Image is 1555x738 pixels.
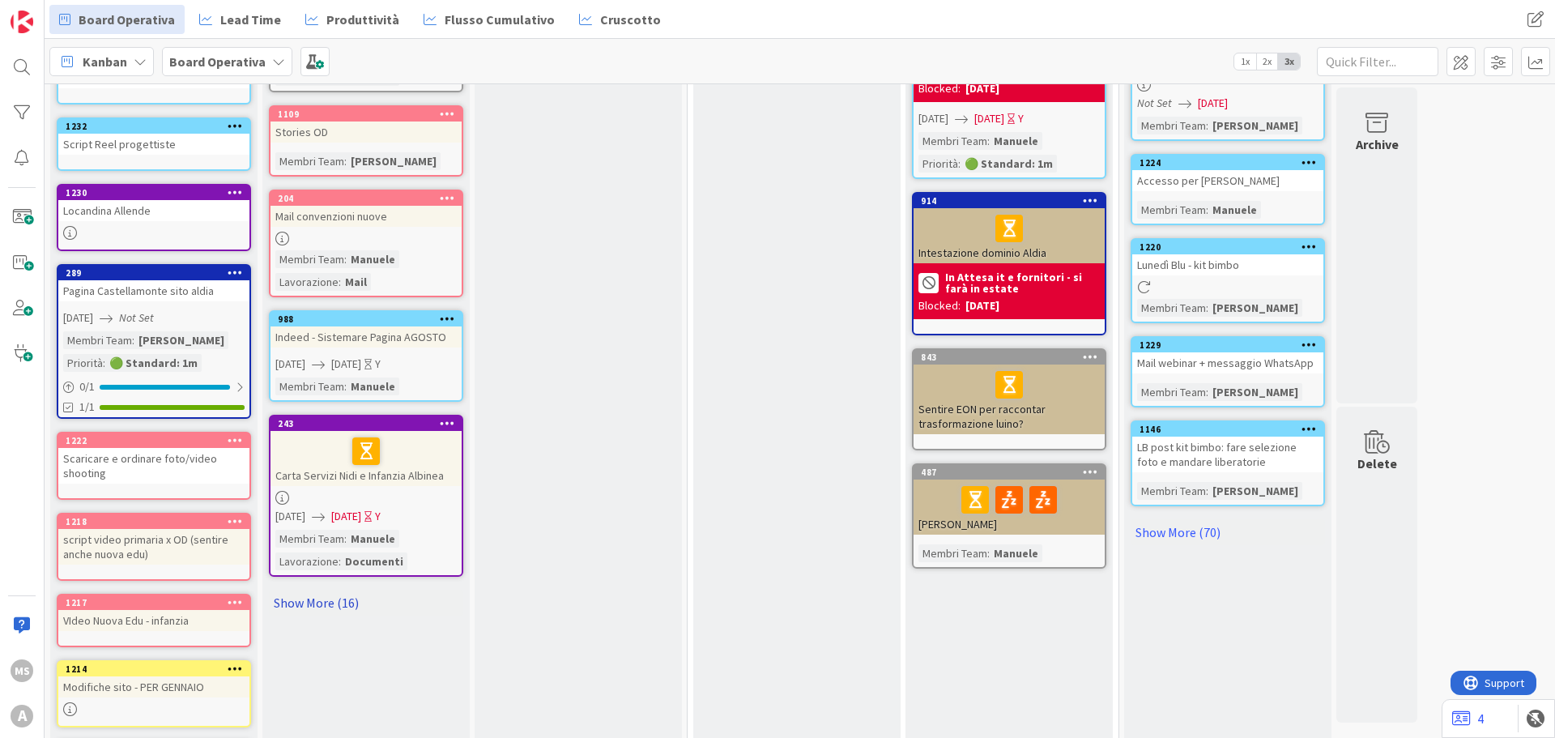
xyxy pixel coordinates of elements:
div: A [11,705,33,727]
div: Archive [1356,134,1399,154]
div: 1214 [58,662,249,676]
div: Pagina Castellamonte sito aldia [58,280,249,301]
i: Not Set [1137,96,1172,110]
img: Visit kanbanzone.com [11,11,33,33]
div: Membri Team [918,544,987,562]
div: 1217VIdeo Nuova Edu - infanzia [58,595,249,631]
div: [PERSON_NAME] [347,152,441,170]
div: 1214 [66,663,249,675]
div: 1146 [1132,422,1323,437]
div: Manuele [347,250,399,268]
a: Board Operativa [49,5,185,34]
span: : [1206,383,1208,401]
div: Membri Team [1137,201,1206,219]
div: 1224 [1140,157,1323,169]
div: Membri Team [63,331,132,349]
div: Documenti [341,552,407,570]
div: 243Carta Servizi Nidi e Infanzia Albinea [271,416,462,486]
div: 1217 [66,597,249,608]
div: 1214Modifiche sito - PER GENNAIO [58,662,249,697]
div: Membri Team [1137,117,1206,134]
div: Carta Servizi Nidi e Infanzia Albinea [271,431,462,486]
div: Membri Team [918,132,987,150]
div: Mail webinar + messaggio WhatsApp [1132,352,1323,373]
div: Indeed - Sistemare Pagina AGOSTO [271,326,462,348]
div: Accesso per [PERSON_NAME] [1132,170,1323,191]
div: 204 [271,191,462,206]
div: 1109Stories OD [271,107,462,143]
div: Membri Team [275,530,344,548]
span: : [344,152,347,170]
div: Manuele [347,530,399,548]
div: 1220 [1140,241,1323,253]
div: 1218 [66,516,249,527]
div: 1218script video primaria x OD (sentire anche nuova edu) [58,514,249,565]
div: Manuele [990,544,1042,562]
span: [DATE] [275,356,305,373]
a: Flusso Cumulativo [414,5,564,34]
span: [DATE] [331,356,361,373]
span: [DATE] [63,309,93,326]
span: : [1206,299,1208,317]
div: Mail [341,273,371,291]
div: 289 [66,267,249,279]
span: : [987,544,990,562]
div: 988Indeed - Sistemare Pagina AGOSTO [271,312,462,348]
div: 0/1 [58,377,249,397]
div: Membri Team [1137,383,1206,401]
div: 843 [914,350,1105,365]
span: [DATE] [275,508,305,525]
span: : [339,273,341,291]
span: : [344,250,347,268]
div: Modifiche sito - PER GENNAIO [58,676,249,697]
div: 1230 [58,186,249,200]
div: [DATE] [965,80,999,97]
span: : [339,552,341,570]
div: Locandina Allende [58,200,249,221]
div: 1220Lunedì Blu - kit bimbo [1132,240,1323,275]
span: : [1206,117,1208,134]
span: 1/1 [79,399,95,416]
div: Sentire EON per raccontar trasformazione luino? [914,365,1105,434]
span: 2x [1256,53,1278,70]
div: Membri Team [275,152,344,170]
span: : [1206,482,1208,500]
div: Priorità [918,155,958,173]
div: Priorità [63,354,103,372]
span: : [958,155,961,173]
i: Not Set [119,310,154,325]
span: Lead Time [220,10,281,29]
span: [DATE] [1198,95,1228,112]
div: Mail convenzioni nuove [271,206,462,227]
div: [PERSON_NAME] [134,331,228,349]
div: 843Sentire EON per raccontar trasformazione luino? [914,350,1105,434]
b: Board Operativa [169,53,266,70]
div: 🟢 Standard: 1m [105,354,202,372]
div: 1109 [278,109,462,120]
span: : [344,378,347,395]
div: 1232Script Reel progettiste [58,119,249,155]
span: Board Operativa [79,10,175,29]
div: Scaricare e ordinare foto/video shooting [58,448,249,484]
span: Kanban [83,52,127,71]
div: 1222 [66,435,249,446]
div: Intestazione dominio Aldia [914,208,1105,263]
div: Script Reel progettiste [58,134,249,155]
div: Delete [1357,454,1397,473]
div: 988 [278,314,462,325]
div: [PERSON_NAME] [1208,383,1302,401]
div: 1217 [58,595,249,610]
div: LB post kit bimbo: fare selezione foto e mandare liberatorie [1132,437,1323,472]
div: Lunedì Blu - kit bimbo [1132,254,1323,275]
div: 1220 [1132,240,1323,254]
div: Membri Team [275,250,344,268]
span: [DATE] [974,110,1004,127]
div: 1224 [1132,156,1323,170]
span: Flusso Cumulativo [445,10,555,29]
div: 487 [921,467,1105,478]
div: 1232 [58,119,249,134]
div: 243 [278,418,462,429]
div: 1146LB post kit bimbo: fare selezione foto e mandare liberatorie [1132,422,1323,472]
div: 1224Accesso per [PERSON_NAME] [1132,156,1323,191]
div: Manuele [990,132,1042,150]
